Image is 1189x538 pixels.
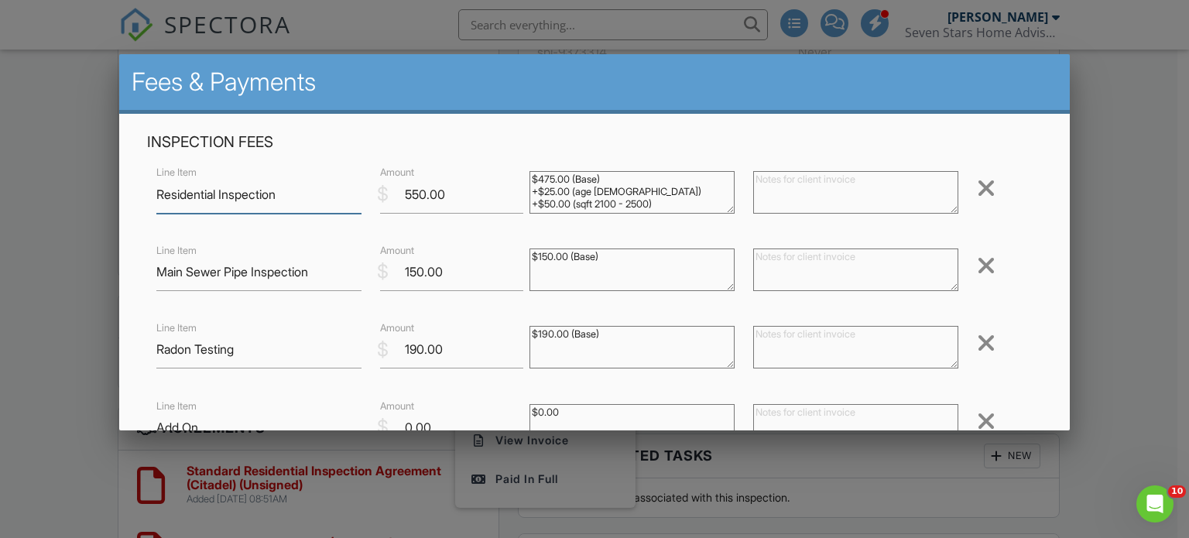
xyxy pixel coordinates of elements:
div: $ [377,181,389,207]
iframe: Intercom live chat [1136,485,1174,523]
textarea: $150.00 (Base) [529,248,735,291]
label: Line Item [156,244,197,258]
textarea: $190.00 (Base) [529,326,735,368]
label: Amount [380,244,414,258]
div: $ [377,414,389,440]
label: Line Item [156,321,197,335]
label: Line Item [156,166,197,180]
h2: Fees & Payments [132,67,1058,98]
textarea: $475.00 (Base) +$25.00 (age [DEMOGRAPHIC_DATA]) +$50.00 (sqft 2100 - 2500) [529,171,735,214]
h4: Inspection Fees [147,132,1043,152]
label: Amount [380,321,414,335]
div: $ [377,337,389,363]
label: Amount [380,399,414,413]
label: Line Item [156,399,197,413]
label: Amount [380,166,414,180]
textarea: $0.00 [529,404,735,447]
div: $ [377,259,389,285]
span: 10 [1168,485,1186,498]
